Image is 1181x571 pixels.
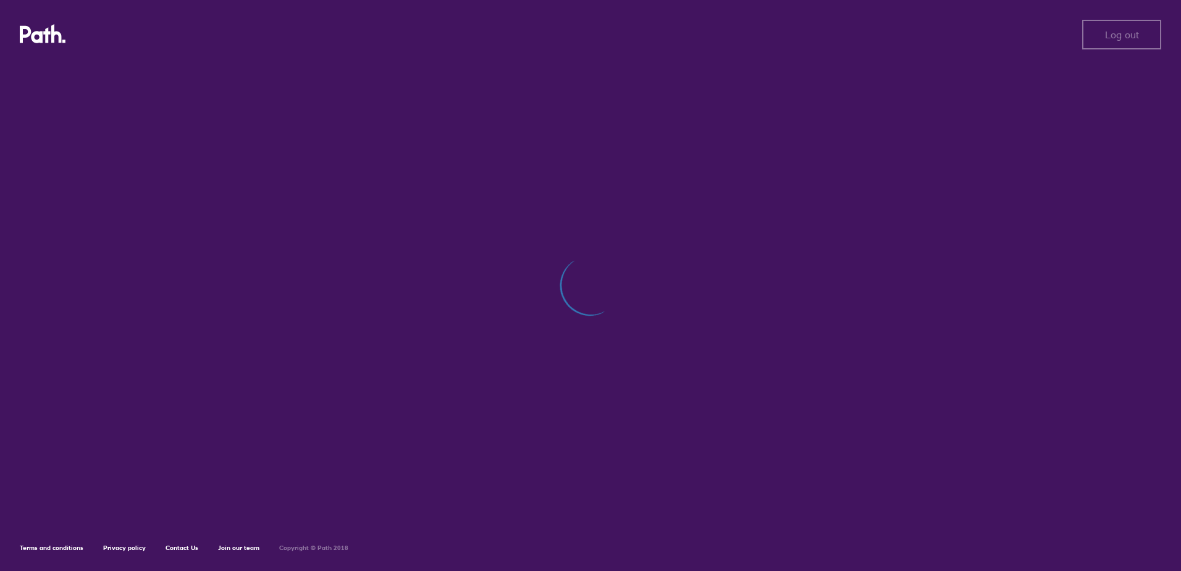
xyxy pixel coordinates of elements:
[20,544,83,552] a: Terms and conditions
[166,544,198,552] a: Contact Us
[1082,20,1161,49] button: Log out
[279,544,348,552] h6: Copyright © Path 2018
[103,544,146,552] a: Privacy policy
[1105,29,1139,40] span: Log out
[218,544,259,552] a: Join our team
